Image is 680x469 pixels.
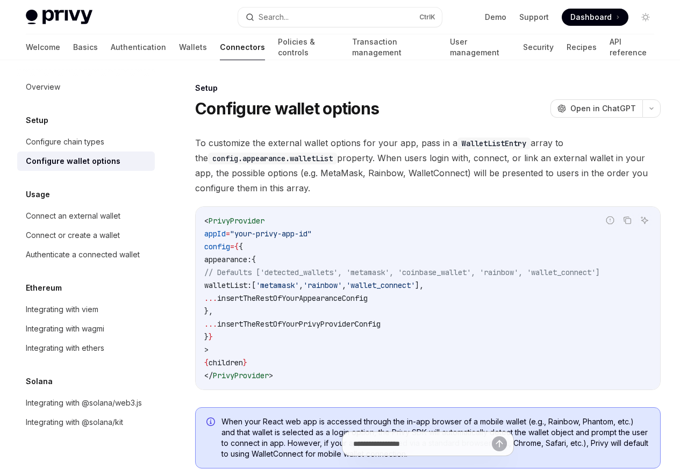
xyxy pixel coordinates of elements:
[252,255,256,264] span: {
[195,83,661,93] div: Setup
[204,306,213,316] span: },
[209,216,264,226] span: PrivyProvider
[17,132,155,151] a: Configure chain types
[17,77,155,97] a: Overview
[26,135,104,148] div: Configure chain types
[252,280,256,290] span: [
[208,153,337,164] code: config.appearance.walletList
[17,393,155,413] a: Integrating with @solana/web3.js
[303,280,342,290] span: 'rainbow'
[26,81,60,93] div: Overview
[26,155,120,168] div: Configure wallet options
[26,322,104,335] div: Integrating with wagmi
[562,9,628,26] a: Dashboard
[570,103,636,114] span: Open in ChatGPT
[238,8,442,27] button: Search...CtrlK
[567,34,597,60] a: Recipes
[523,34,554,60] a: Security
[26,10,92,25] img: light logo
[419,13,435,21] span: Ctrl K
[492,436,507,451] button: Send message
[204,358,209,367] span: {
[204,268,600,277] span: // Defaults ['detected_wallets', 'metamask', 'coinbase_wallet', 'rainbow', 'wallet_connect']
[204,216,209,226] span: <
[213,371,269,380] span: PrivyProvider
[603,213,617,227] button: Report incorrect code
[17,151,155,171] a: Configure wallet options
[17,319,155,338] a: Integrating with wagmi
[217,293,368,303] span: insertTheRestOfYourAppearanceConfig
[111,34,166,60] a: Authentication
[234,242,239,251] span: {
[26,282,62,294] h5: Ethereum
[239,242,243,251] span: {
[221,416,649,459] span: When your React web app is accessed through the in-app browser of a mobile wallet (e.g., Rainbow,...
[620,213,634,227] button: Copy the contents from the code block
[230,229,312,239] span: "your-privy-app-id"
[17,300,155,319] a: Integrating with viem
[256,280,299,290] span: 'metamask'
[26,210,120,222] div: Connect an external wallet
[204,242,230,251] span: config
[457,138,531,149] code: WalletListEntry
[26,114,48,127] h5: Setup
[230,242,234,251] span: =
[195,99,379,118] h1: Configure wallet options
[243,358,247,367] span: }
[610,34,654,60] a: API reference
[638,213,652,227] button: Ask AI
[204,345,209,355] span: >
[217,319,381,329] span: insertTheRestOfYourPrivyProviderConfig
[26,375,53,388] h5: Solana
[26,188,50,201] h5: Usage
[17,226,155,245] a: Connect or create a wallet
[353,432,492,456] input: Ask a question...
[204,293,217,303] span: ...
[17,206,155,226] a: Connect an external wallet
[26,416,123,429] div: Integrating with @solana/kit
[637,9,654,26] button: Toggle dark mode
[259,11,289,24] div: Search...
[550,99,642,118] button: Open in ChatGPT
[204,371,213,380] span: </
[269,371,273,380] span: >
[179,34,207,60] a: Wallets
[209,358,243,367] span: children
[206,417,217,428] svg: Info
[299,280,303,290] span: ,
[209,332,213,342] span: }
[278,34,339,60] a: Policies & controls
[570,12,612,23] span: Dashboard
[352,34,437,60] a: Transaction management
[204,255,252,264] span: appearance:
[519,12,549,23] a: Support
[415,280,424,290] span: ],
[73,34,98,60] a: Basics
[26,396,142,409] div: Integrating with @solana/web3.js
[26,303,98,316] div: Integrating with viem
[204,280,252,290] span: walletList:
[450,34,510,60] a: User management
[226,229,230,239] span: =
[342,280,346,290] span: ,
[204,332,209,342] span: }
[26,342,104,355] div: Integrating with ethers
[17,413,155,432] a: Integrating with @solana/kit
[195,135,661,196] span: To customize the external wallet options for your app, pass in a array to the property. When user...
[204,229,226,239] span: appId
[26,229,120,242] div: Connect or create a wallet
[17,338,155,358] a: Integrating with ethers
[220,34,265,60] a: Connectors
[26,248,140,261] div: Authenticate a connected wallet
[346,280,415,290] span: 'wallet_connect'
[17,245,155,264] a: Authenticate a connected wallet
[26,34,60,60] a: Welcome
[485,12,506,23] a: Demo
[204,319,217,329] span: ...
